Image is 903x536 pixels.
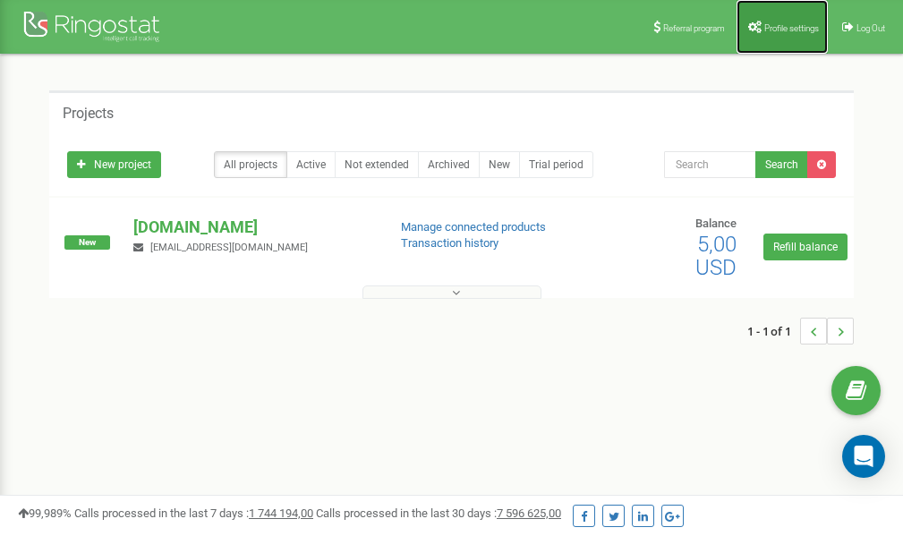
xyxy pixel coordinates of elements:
[214,151,287,178] a: All projects
[401,236,498,250] a: Transaction history
[418,151,480,178] a: Archived
[763,234,848,260] a: Refill balance
[695,232,737,280] span: 5,00 USD
[663,23,725,33] span: Referral program
[497,506,561,520] u: 7 596 625,00
[335,151,419,178] a: Not extended
[64,235,110,250] span: New
[695,217,737,230] span: Balance
[249,506,313,520] u: 1 744 194,00
[764,23,819,33] span: Profile settings
[747,318,800,345] span: 1 - 1 of 1
[150,242,308,253] span: [EMAIL_ADDRESS][DOMAIN_NAME]
[664,151,756,178] input: Search
[286,151,336,178] a: Active
[401,220,546,234] a: Manage connected products
[479,151,520,178] a: New
[519,151,593,178] a: Trial period
[63,106,114,122] h5: Projects
[755,151,808,178] button: Search
[856,23,885,33] span: Log Out
[842,435,885,478] div: Open Intercom Messenger
[67,151,161,178] a: New project
[316,506,561,520] span: Calls processed in the last 30 days :
[74,506,313,520] span: Calls processed in the last 7 days :
[133,216,371,239] p: [DOMAIN_NAME]
[18,506,72,520] span: 99,989%
[747,300,854,362] nav: ...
